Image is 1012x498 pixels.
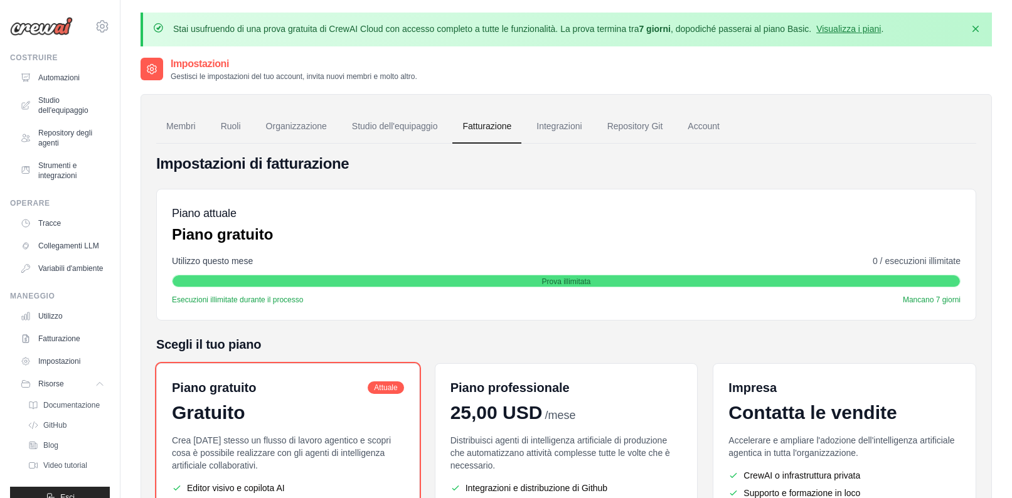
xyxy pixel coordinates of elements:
font: Impostazioni [38,357,80,366]
font: Impostazioni di fatturazione [156,155,349,172]
font: Operare [10,199,50,208]
font: /mese [545,409,575,421]
font: Piano attuale [172,207,237,220]
font: Membri [166,121,196,131]
a: Tracce [15,213,110,233]
font: Gestisci le impostazioni del tuo account, invita nuovi membri e molto altro. [171,72,417,81]
font: Piano professionale [450,381,570,395]
a: Impostazioni [15,351,110,371]
font: 25,00 USD [450,402,543,423]
a: Fatturazione [452,110,521,144]
font: Distribuisci agenti di intelligenza artificiale di produzione che automatizzano attività compless... [450,435,670,470]
a: Blog [23,437,110,454]
font: . [881,24,883,34]
a: GitHub [23,416,110,434]
font: Ruoli [221,121,241,131]
font: Studio dell'equipaggio [352,121,438,131]
font: Piano gratuito [172,381,256,395]
font: Editor visivo e copilota AI [187,483,285,493]
a: Repository degli agenti [15,123,110,153]
font: Stai usufruendo di una prova gratuita di CrewAI Cloud con accesso completo a tutte le funzionalit... [173,24,639,34]
font: CrewAI o infrastruttura privata [743,470,860,480]
font: Utilizzo [38,312,63,321]
font: GitHub [43,421,67,430]
font: Integrazioni [536,121,582,131]
font: Piano gratuito [172,226,273,243]
a: Collegamenti LLM [15,236,110,256]
font: 0 / esecuzioni illimitate [873,256,961,266]
font: Utilizzo questo mese [172,256,253,266]
font: Account [688,121,720,131]
font: Esecuzioni illimitate durante il processo [172,295,303,304]
font: Contatta le vendite [728,402,897,423]
font: Strumenti e integrazioni [38,161,77,180]
font: Scegli il tuo piano [156,337,261,351]
a: Account [678,110,730,144]
font: Gratuito [172,402,245,423]
font: Blog [43,441,58,450]
font: Costruire [10,53,58,62]
font: Crea [DATE] stesso un flusso di lavoro agentico e scopri cosa è possibile realizzare con gli agen... [172,435,391,470]
font: 7 giorni [639,24,671,34]
a: Documentazione [23,396,110,414]
font: Prova illimitata [541,277,590,286]
font: Variabili d'ambiente [38,264,103,273]
a: Automazioni [15,68,110,88]
font: Repository degli agenti [38,129,92,147]
font: Video tutorial [43,461,87,470]
font: Studio dell'equipaggio [38,96,88,115]
a: Utilizzo [15,306,110,326]
img: Logo [10,17,73,36]
a: Repository Git [597,110,673,144]
font: Accelerare e ampliare l'adozione dell'intelligenza artificiale agentica in tutta l'organizzazione. [728,435,954,458]
font: Repository Git [607,121,663,131]
a: Fatturazione [15,329,110,349]
font: Integrazioni e distribuzione di Github [466,483,607,493]
font: , dopodiché passerai al piano Basic. [671,24,811,34]
font: Supporto e formazione in loco [743,488,860,498]
a: Video tutorial [23,457,110,474]
a: Ruoli [211,110,251,144]
font: Documentazione [43,401,100,410]
font: Collegamenti LLM [38,241,99,250]
font: Mancano 7 giorni [903,295,961,304]
font: Impostazioni [171,58,229,69]
a: Membri [156,110,206,144]
a: Studio dell'equipaggio [15,90,110,120]
font: Risorse [38,379,64,388]
font: Organizzazione [266,121,327,131]
font: Fatturazione [38,334,80,343]
font: Attuale [374,383,397,392]
font: Maneggio [10,292,55,300]
font: Fatturazione [462,121,511,131]
a: Integrazioni [526,110,592,144]
font: Tracce [38,219,61,228]
button: Risorse [15,374,110,394]
a: Strumenti e integrazioni [15,156,110,186]
a: Variabili d'ambiente [15,258,110,278]
font: Impresa [728,381,777,395]
font: Automazioni [38,73,80,82]
a: Studio dell'equipaggio [342,110,448,144]
a: Organizzazione [256,110,337,144]
a: Visualizza i piani [816,24,881,34]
